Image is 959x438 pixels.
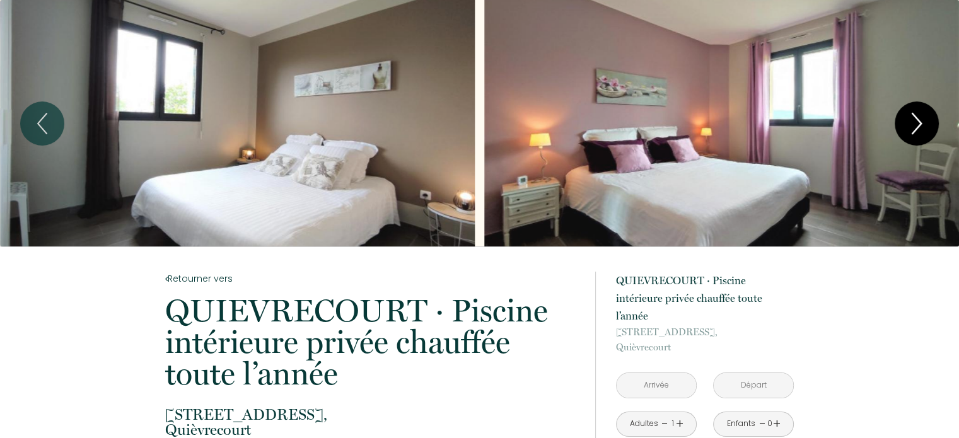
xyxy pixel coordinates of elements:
[616,325,794,355] p: Quièvrecourt
[629,418,658,430] div: Adultes
[670,418,676,430] div: 1
[20,101,64,146] button: Previous
[165,295,579,389] p: QUIEVRECOURT · Piscine intérieure privée chauffée toute l’année
[616,272,794,325] p: QUIEVRECOURT · Piscine intérieure privée chauffée toute l’année
[767,418,773,430] div: 0
[773,414,781,434] a: +
[616,325,794,340] span: [STREET_ADDRESS],
[661,414,668,434] a: -
[895,101,939,146] button: Next
[165,407,579,422] span: [STREET_ADDRESS],
[676,414,683,434] a: +
[758,414,765,434] a: -
[165,407,579,437] p: Quièvrecourt
[165,272,579,285] a: Retourner vers
[617,373,696,398] input: Arrivée
[714,373,793,398] input: Départ
[727,418,755,430] div: Enfants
